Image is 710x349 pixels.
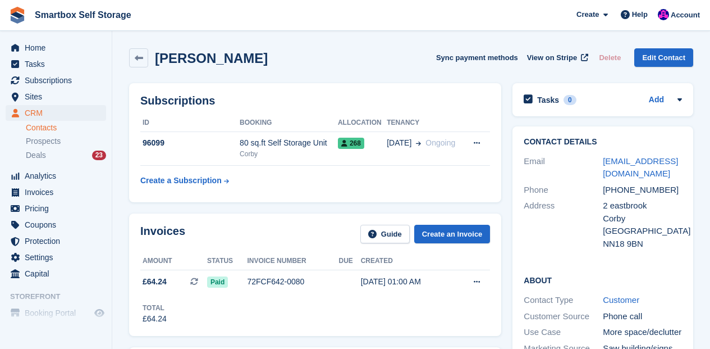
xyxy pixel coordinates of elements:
[603,212,682,225] div: Corby
[603,295,639,305] a: Customer
[140,175,222,187] div: Create a Subscription
[30,6,136,24] a: Smartbox Self Storage
[93,306,106,320] a: Preview store
[6,56,106,72] a: menu
[25,266,92,282] span: Capital
[436,48,518,67] button: Sync payment methods
[523,48,590,67] a: View on Stripe
[6,168,106,184] a: menu
[524,155,603,180] div: Email
[143,303,167,313] div: Total
[338,114,387,132] th: Allocation
[6,105,106,121] a: menu
[247,276,338,288] div: 72FCF642-0080
[26,136,61,147] span: Prospects
[26,135,106,147] a: Prospects
[524,138,682,147] h2: Contact Details
[524,310,603,323] div: Customer Source
[524,294,603,307] div: Contact Type
[6,250,106,265] a: menu
[632,9,648,20] span: Help
[140,137,240,149] div: 96099
[25,217,92,233] span: Coupons
[26,150,46,161] span: Deals
[361,252,454,270] th: Created
[143,276,167,288] span: £64.24
[361,276,454,288] div: [DATE] 01:00 AM
[25,184,92,200] span: Invoices
[240,137,338,149] div: 80 sq.ft Self Storage Unit
[6,266,106,282] a: menu
[603,310,682,323] div: Phone call
[247,252,338,270] th: Invoice number
[25,250,92,265] span: Settings
[603,184,682,197] div: [PHONE_NUMBER]
[6,40,106,56] a: menu
[240,114,338,132] th: Booking
[6,89,106,105] a: menu
[603,326,682,339] div: More space/declutter
[25,201,92,216] span: Pricing
[6,201,106,216] a: menu
[25,305,92,321] span: Booking Portal
[240,149,338,159] div: Corby
[6,233,106,249] a: menu
[387,114,464,132] th: Tenancy
[25,233,92,249] span: Protection
[6,72,106,88] a: menu
[338,138,364,149] span: 268
[25,168,92,184] span: Analytics
[140,170,229,191] a: Create a Subscription
[338,252,360,270] th: Due
[26,123,106,133] a: Contacts
[603,225,682,238] div: [GEOGRAPHIC_DATA]
[387,137,411,149] span: [DATE]
[414,225,491,243] a: Create an Invoice
[207,277,228,288] span: Paid
[658,9,669,20] img: Sam Austin
[6,305,106,321] a: menu
[634,48,693,67] a: Edit Contact
[594,48,625,67] button: Delete
[6,184,106,200] a: menu
[143,313,167,325] div: £64.24
[25,56,92,72] span: Tasks
[603,200,682,212] div: 2 eastbrook
[140,114,240,132] th: ID
[524,274,682,285] h2: About
[524,184,603,197] div: Phone
[140,252,207,270] th: Amount
[537,95,559,105] h2: Tasks
[671,10,700,21] span: Account
[527,52,577,64] span: View on Stripe
[524,326,603,339] div: Use Case
[25,72,92,88] span: Subscriptions
[564,95,576,105] div: 0
[649,94,664,107] a: Add
[6,217,106,233] a: menu
[26,149,106,161] a: Deals 23
[155,51,268,66] h2: [PERSON_NAME]
[360,225,410,243] a: Guide
[10,291,112,302] span: Storefront
[25,40,92,56] span: Home
[603,156,678,179] a: [EMAIL_ADDRESS][DOMAIN_NAME]
[25,105,92,121] span: CRM
[92,151,106,160] div: 23
[25,89,92,105] span: Sites
[140,94,490,107] h2: Subscriptions
[603,238,682,251] div: NN18 9BN
[207,252,248,270] th: Status
[524,200,603,250] div: Address
[425,138,455,147] span: Ongoing
[9,7,26,24] img: stora-icon-8386f47178a22dfd0bd8f6a31ec36ba5ce8667c1dd55bd0f319d3a0aa187defe.svg
[140,225,185,243] h2: Invoices
[576,9,599,20] span: Create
